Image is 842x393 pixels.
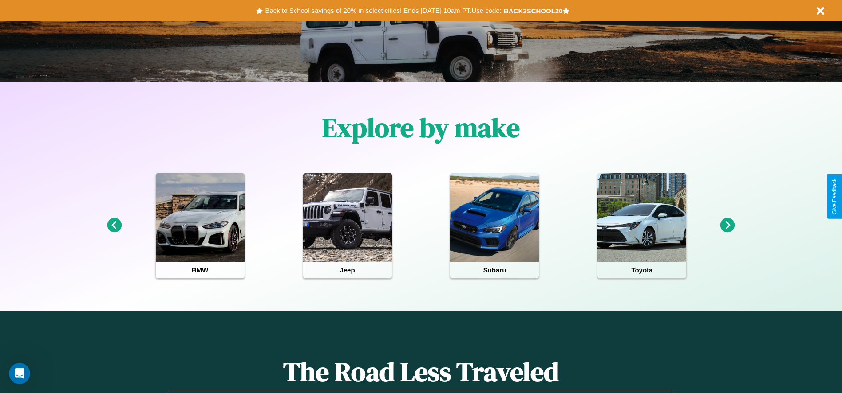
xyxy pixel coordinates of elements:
[263,4,503,17] button: Back to School savings of 20% in select cities! Ends [DATE] 10am PT.Use code:
[831,179,838,214] div: Give Feedback
[168,354,673,390] h1: The Road Less Traveled
[597,262,686,278] h4: Toyota
[322,109,520,146] h1: Explore by make
[504,7,563,15] b: BACK2SCHOOL20
[9,363,30,384] iframe: Intercom live chat
[156,262,245,278] h4: BMW
[303,262,392,278] h4: Jeep
[450,262,539,278] h4: Subaru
